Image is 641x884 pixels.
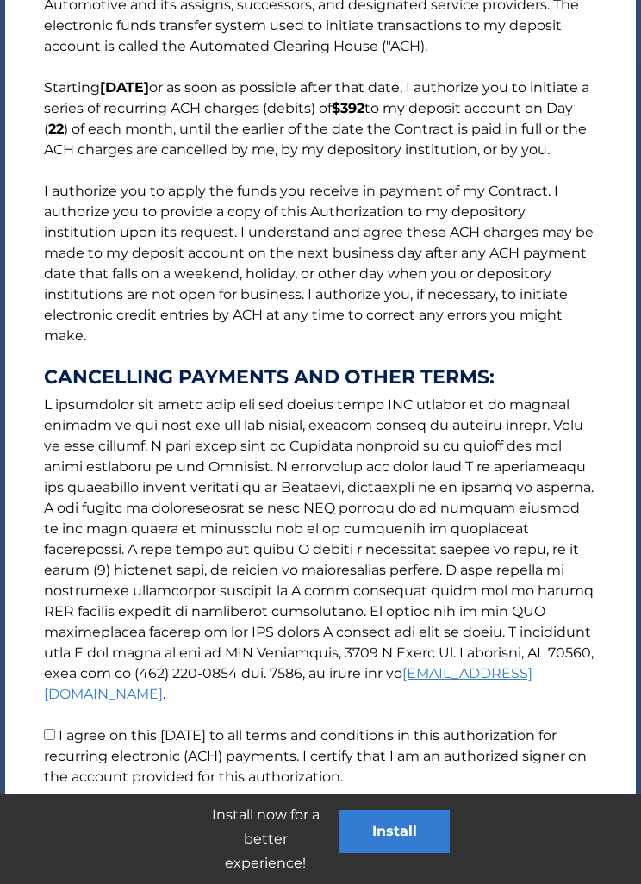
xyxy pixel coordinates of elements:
[44,367,597,388] strong: CANCELLING PAYMENTS AND OTHER TERMS:
[191,803,339,875] p: Install now for a better experience!
[100,79,149,96] b: [DATE]
[44,727,587,785] label: I agree on this [DATE] to all terms and conditions in this authorization for recurring electronic...
[48,121,64,137] b: 22
[339,810,450,853] button: Install
[332,100,364,116] b: $392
